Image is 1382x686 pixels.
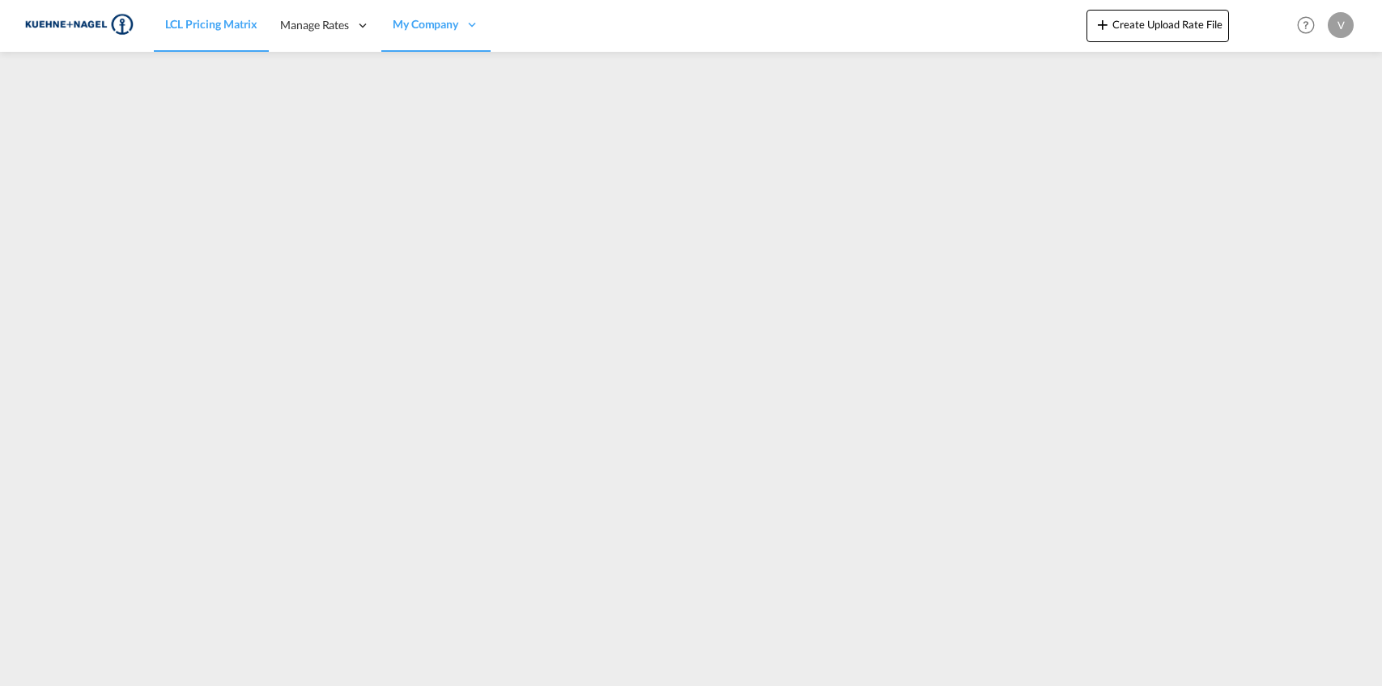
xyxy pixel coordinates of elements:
[1328,12,1354,38] div: V
[280,17,349,33] span: Manage Rates
[165,17,257,31] span: LCL Pricing Matrix
[1086,10,1229,42] button: icon-plus 400-fgCreate Upload Rate File
[1292,11,1328,40] div: Help
[24,7,134,44] img: 36441310f41511efafde313da40ec4a4.png
[393,16,458,32] span: My Company
[1292,11,1320,39] span: Help
[1093,15,1112,34] md-icon: icon-plus 400-fg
